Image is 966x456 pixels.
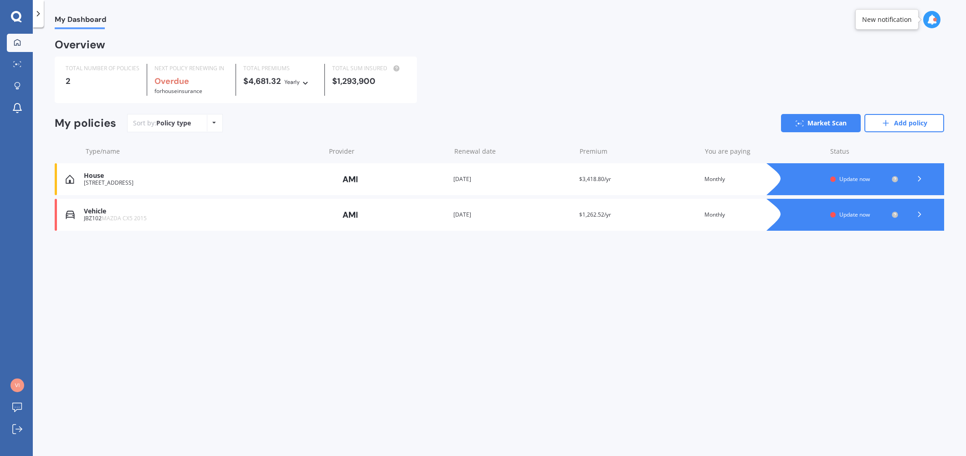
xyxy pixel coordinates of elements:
div: Sort by: [133,119,191,128]
div: TOTAL SUM INSURED [332,64,406,73]
img: AMI [328,206,373,223]
div: 2 [66,77,139,86]
span: My Dashboard [55,15,106,27]
div: Status [830,147,899,156]
a: Add policy [864,114,944,132]
span: $1,262.52/yr [579,211,611,218]
div: NEXT POLICY RENEWING IN [154,64,228,73]
img: Vehicle [66,210,75,219]
div: [DATE] [453,210,572,219]
div: [STREET_ADDRESS] [84,180,320,186]
div: Premium [580,147,698,156]
div: Renewal date [454,147,572,156]
div: $4,681.32 [243,77,317,87]
span: for House insurance [154,87,202,95]
div: Vehicle [84,207,320,215]
div: House [84,172,320,180]
img: 090ae0ebdca4cc092440aee9ee7e908d [10,378,24,392]
div: TOTAL PREMIUMS [243,64,317,73]
div: You are paying [705,147,823,156]
span: $3,418.80/yr [579,175,611,183]
div: TOTAL NUMBER OF POLICIES [66,64,139,73]
div: Provider [329,147,447,156]
div: Monthly [704,175,823,184]
div: My policies [55,117,116,130]
img: House [66,175,74,184]
a: Market Scan [781,114,861,132]
div: JBZ102 [84,215,320,222]
div: Type/name [86,147,322,156]
b: Overdue [154,76,189,87]
div: Monthly [704,210,823,219]
div: New notification [862,15,912,24]
div: Policy type [156,119,191,128]
div: [DATE] [453,175,572,184]
span: MAZDA CX5 2015 [102,214,147,222]
div: Overview [55,40,105,49]
span: Update now [839,211,870,218]
div: $1,293,900 [332,77,406,86]
span: Update now [839,175,870,183]
div: Yearly [284,78,300,87]
img: AMI [328,171,373,188]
